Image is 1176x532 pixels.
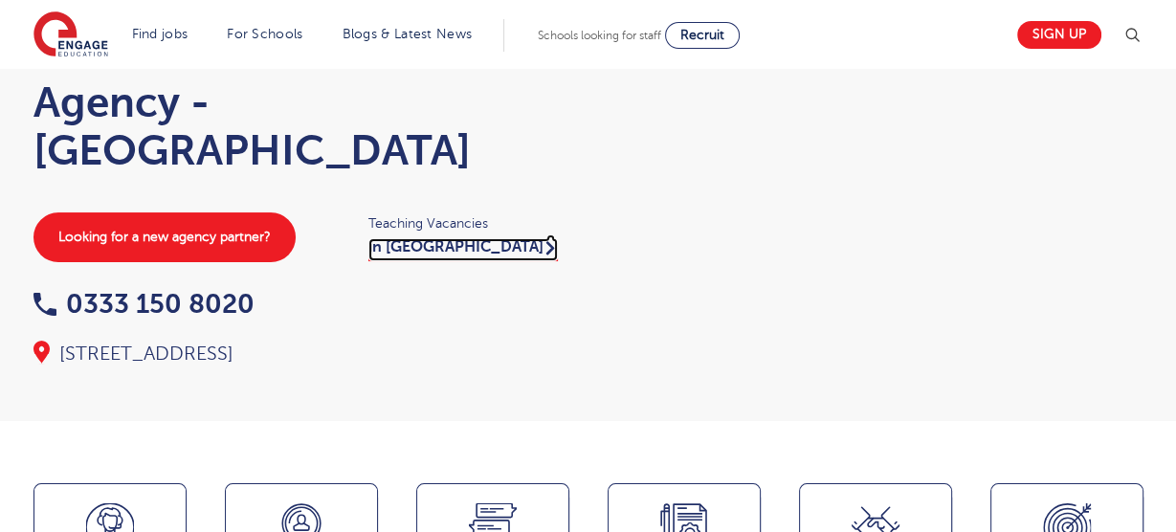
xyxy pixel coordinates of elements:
[680,28,724,42] span: Recruit
[538,29,661,42] span: Schools looking for staff
[368,238,558,261] a: in [GEOGRAPHIC_DATA]
[33,289,255,319] a: 0333 150 8020
[132,27,189,41] a: Find jobs
[368,212,569,234] span: Teaching Vacancies
[1017,21,1101,49] a: Sign up
[33,212,296,262] a: Looking for a new agency partner?
[665,22,740,49] a: Recruit
[227,27,302,41] a: For Schools
[343,27,473,41] a: Blogs & Latest News
[33,341,569,367] div: [STREET_ADDRESS]
[33,31,569,174] h1: Education Recruitment Agency - [GEOGRAPHIC_DATA]
[33,11,108,59] img: Engage Education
